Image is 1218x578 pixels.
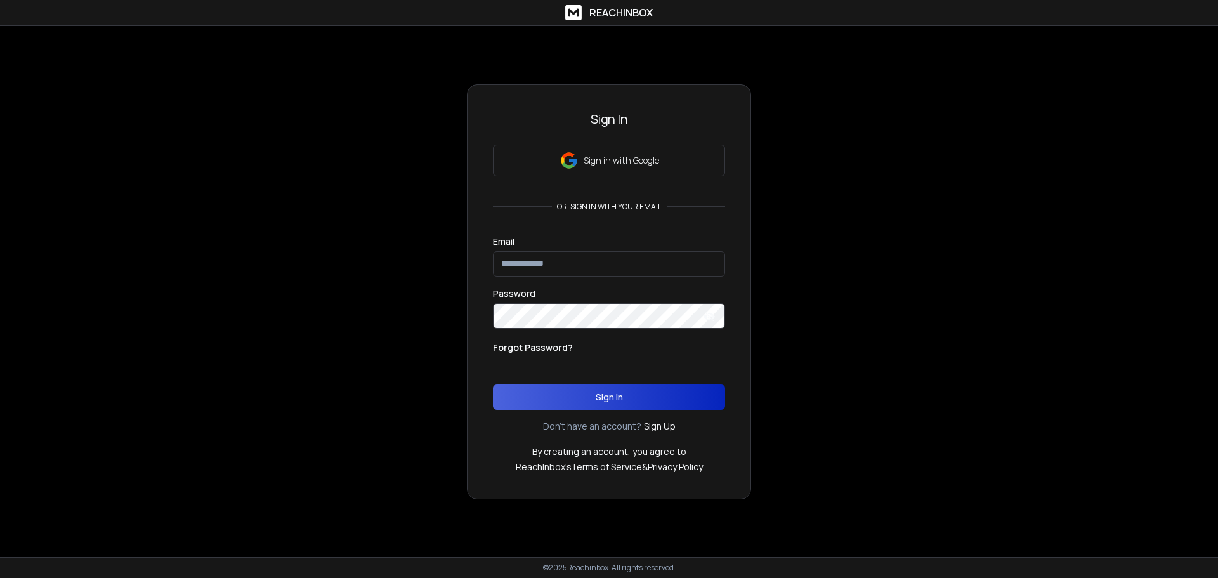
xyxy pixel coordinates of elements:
[648,461,703,473] a: Privacy Policy
[644,420,676,433] a: Sign Up
[543,420,641,433] p: Don't have an account?
[552,202,667,212] p: or, sign in with your email
[493,145,725,176] button: Sign in with Google
[543,563,676,573] p: © 2025 Reachinbox. All rights reserved.
[565,5,653,20] a: ReachInbox
[493,237,514,246] label: Email
[571,461,642,473] a: Terms of Service
[493,289,535,298] label: Password
[584,154,659,167] p: Sign in with Google
[589,5,653,20] h1: ReachInbox
[532,445,686,458] p: By creating an account, you agree to
[493,110,725,128] h3: Sign In
[493,341,573,354] p: Forgot Password?
[493,384,725,410] button: Sign In
[516,461,703,473] p: ReachInbox's &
